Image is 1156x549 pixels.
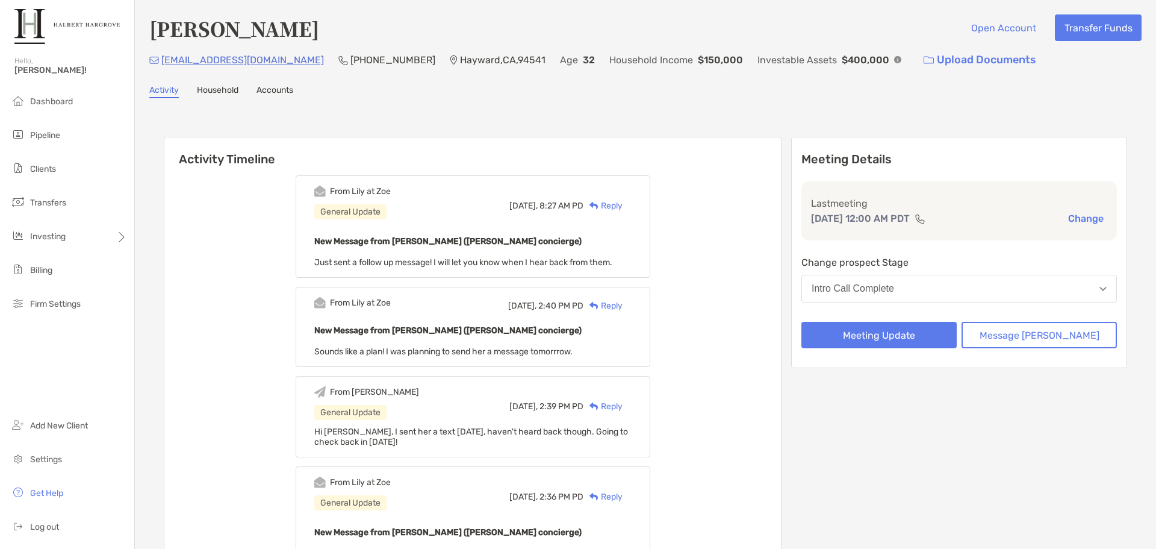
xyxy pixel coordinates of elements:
[197,85,238,98] a: Household
[330,298,391,308] div: From Lily at Zoe
[314,236,582,246] b: New Message from [PERSON_NAME] ([PERSON_NAME] concierge)
[589,403,598,410] img: Reply icon
[812,283,894,294] div: Intro Call Complete
[539,401,583,412] span: 2:39 PM PD
[589,493,598,501] img: Reply icon
[314,186,326,197] img: Event icon
[924,56,934,64] img: button icon
[314,204,387,219] div: General Update
[30,164,56,174] span: Clients
[30,454,62,465] span: Settings
[30,96,73,107] span: Dashboard
[30,130,60,140] span: Pipeline
[609,52,693,67] p: Household Income
[583,52,595,67] p: 32
[589,302,598,310] img: Reply icon
[962,14,1045,41] button: Open Account
[330,477,391,488] div: From Lily at Zoe
[583,491,623,503] div: Reply
[539,201,583,211] span: 8:27 AM PD
[509,201,538,211] span: [DATE],
[314,386,326,398] img: Event icon
[11,93,25,108] img: dashboard icon
[1099,287,1107,291] img: Open dropdown arrow
[30,198,66,208] span: Transfers
[149,57,159,64] img: Email Icon
[30,231,66,242] span: Investing
[314,325,582,336] b: New Message from [PERSON_NAME] ([PERSON_NAME] concierge)
[11,195,25,209] img: transfers icon
[164,137,781,166] h6: Activity Timeline
[11,418,25,432] img: add_new_client icon
[583,300,623,312] div: Reply
[11,485,25,500] img: get-help icon
[314,347,573,357] span: Sounds like a plan! I was planning to send her a message tomorrrow.
[916,47,1044,73] a: Upload Documents
[330,387,419,397] div: From [PERSON_NAME]
[314,297,326,309] img: Event icon
[149,85,179,98] a: Activity
[801,322,957,348] button: Meeting Update
[811,211,910,226] p: [DATE] 12:00 AM PDT
[583,199,623,212] div: Reply
[1055,14,1142,41] button: Transfer Funds
[30,488,63,498] span: Get Help
[589,202,598,210] img: Reply icon
[11,519,25,533] img: logout icon
[338,55,348,65] img: Phone Icon
[314,495,387,510] div: General Update
[450,55,458,65] img: Location Icon
[256,85,293,98] a: Accounts
[509,401,538,412] span: [DATE],
[11,262,25,277] img: billing icon
[915,214,925,224] img: communication type
[314,405,387,420] div: General Update
[11,161,25,175] img: clients icon
[801,275,1117,303] button: Intro Call Complete
[801,152,1117,167] p: Meeting Details
[698,52,743,67] p: $150,000
[460,52,545,67] p: Hayward , CA , 94541
[842,52,889,67] p: $400,000
[314,257,612,268] span: Just sent a follow up message! I will let you know when I hear back from them.
[583,400,623,413] div: Reply
[811,196,1107,211] p: Last meeting
[538,301,583,311] span: 2:40 PM PD
[11,228,25,243] img: investing icon
[509,492,538,502] span: [DATE],
[350,52,435,67] p: [PHONE_NUMBER]
[801,255,1117,270] p: Change prospect Stage
[314,477,326,488] img: Event icon
[30,265,52,275] span: Billing
[11,296,25,310] img: firm-settings icon
[539,492,583,502] span: 2:36 PM PD
[1064,212,1107,225] button: Change
[508,301,536,311] span: [DATE],
[30,522,59,532] span: Log out
[962,322,1117,348] button: Message [PERSON_NAME]
[11,451,25,466] img: settings icon
[757,52,837,67] p: Investable Assets
[161,52,324,67] p: [EMAIL_ADDRESS][DOMAIN_NAME]
[14,5,120,48] img: Zoe Logo
[314,527,582,538] b: New Message from [PERSON_NAME] ([PERSON_NAME] concierge)
[560,52,578,67] p: Age
[30,421,88,431] span: Add New Client
[330,186,391,196] div: From Lily at Zoe
[11,127,25,142] img: pipeline icon
[30,299,81,309] span: Firm Settings
[14,65,127,75] span: [PERSON_NAME]!
[314,427,628,447] span: Hi [PERSON_NAME], I sent her a text [DATE], haven't heard back though. Going to check back in [DA...
[149,14,319,42] h4: [PERSON_NAME]
[894,56,901,63] img: Info Icon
